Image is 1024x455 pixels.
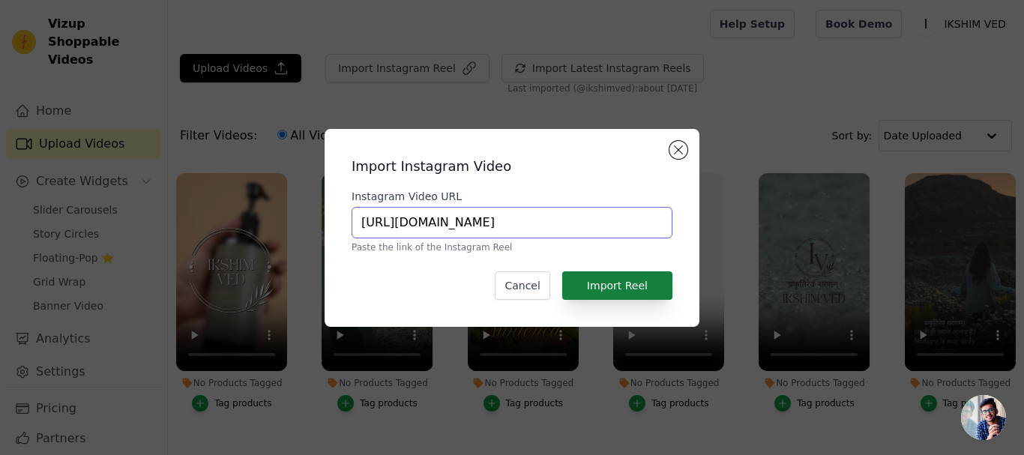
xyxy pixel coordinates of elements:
h2: Import Instagram Video [352,156,672,177]
button: Close modal [669,141,687,159]
a: Open chat [961,395,1006,440]
button: Cancel [495,271,549,300]
p: Paste the link of the Instagram Reel [352,241,672,253]
label: Instagram Video URL [352,189,672,204]
input: https://www.instagram.com/reel/ABC123/ [352,207,672,238]
button: Import Reel [562,271,672,300]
